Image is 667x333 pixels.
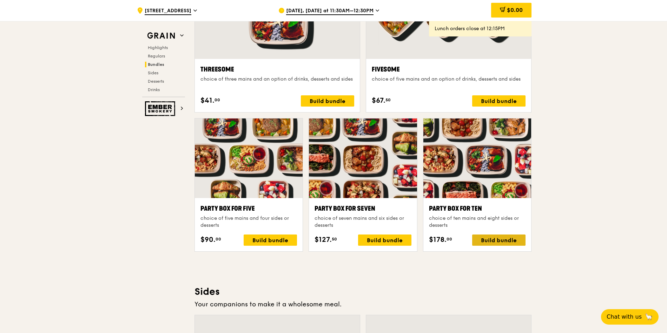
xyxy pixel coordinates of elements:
div: Build bundle [301,95,354,107]
span: $90. [200,235,216,245]
span: Bundles [148,62,164,67]
span: Desserts [148,79,164,84]
span: Sides [148,70,158,75]
span: [DATE], [DATE] at 11:30AM–12:30PM [286,7,374,15]
span: 🦙 [645,313,653,321]
div: choice of ten mains and eight sides or desserts [429,215,526,229]
div: Party Box for Seven [315,204,411,213]
span: $41. [200,95,214,106]
span: Highlights [148,45,168,50]
button: Chat with us🦙 [601,309,659,325]
span: [STREET_ADDRESS] [145,7,191,15]
div: Build bundle [472,95,526,107]
div: Party Box for Ten [429,204,526,213]
div: Build bundle [358,235,411,246]
span: 50 [332,236,337,242]
div: Fivesome [372,64,526,74]
h3: Sides [194,285,531,298]
div: choice of three mains and an option of drinks, desserts and sides [200,76,354,83]
span: $67. [372,95,385,106]
div: Threesome [200,64,354,74]
span: Drinks [148,87,160,92]
img: Grain web logo [145,29,177,42]
img: Ember Smokery web logo [145,101,177,116]
span: Chat with us [607,313,642,321]
span: Regulars [148,54,165,59]
span: 00 [216,236,221,242]
div: choice of seven mains and six sides or desserts [315,215,411,229]
div: choice of five mains and four sides or desserts [200,215,297,229]
div: Build bundle [244,235,297,246]
div: Lunch orders close at 12:15PM [435,25,526,32]
span: 00 [214,97,220,103]
div: Your companions to make it a wholesome meal. [194,299,531,309]
span: 50 [385,97,391,103]
span: $0.00 [507,7,523,13]
div: Build bundle [472,235,526,246]
span: $178. [429,235,447,245]
div: Party Box for Five [200,204,297,213]
span: $127. [315,235,332,245]
span: 00 [447,236,452,242]
div: choice of five mains and an option of drinks, desserts and sides [372,76,526,83]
